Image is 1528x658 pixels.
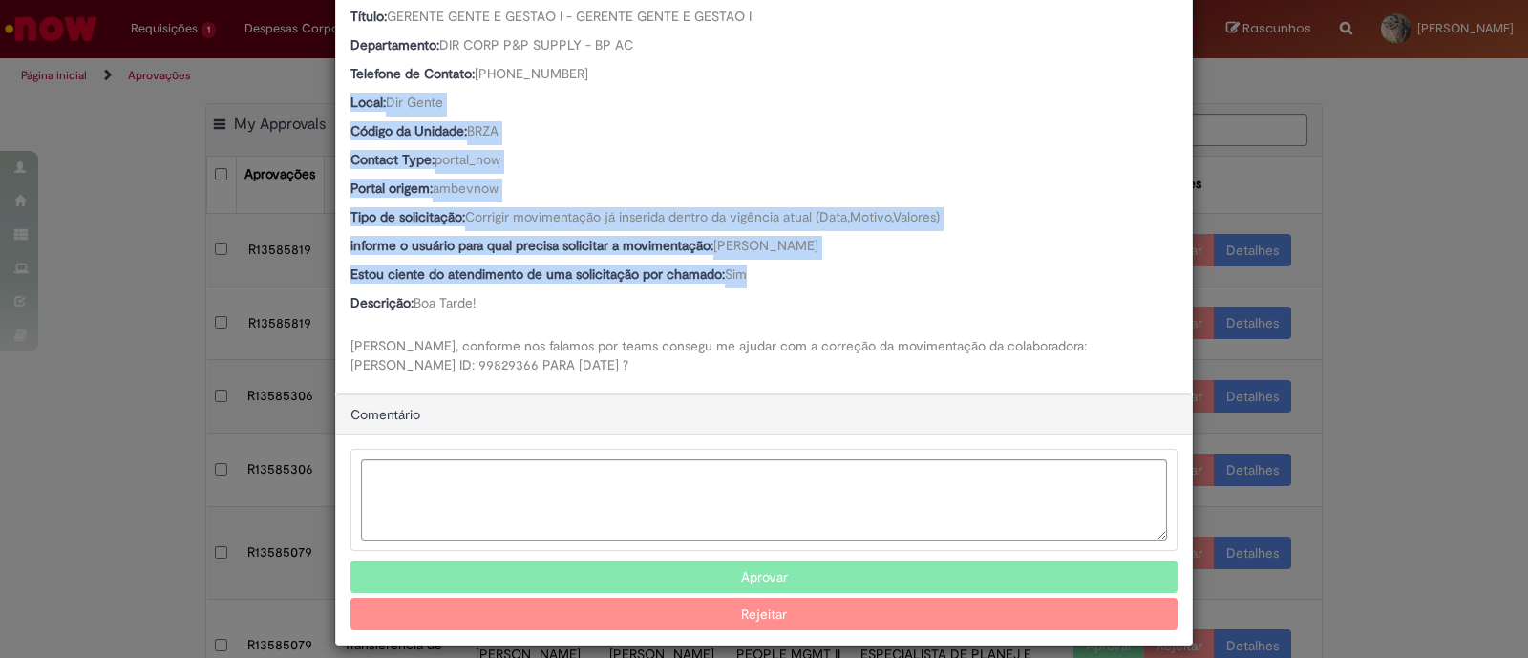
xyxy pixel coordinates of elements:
[725,265,747,283] span: Sim
[350,237,713,254] b: informe o usuário para qual precisa solicitar a movimentação:
[350,265,725,283] b: Estou ciente do atendimento de uma solicitação por chamado:
[713,237,818,254] span: [PERSON_NAME]
[350,151,435,168] b: Contact Type:
[350,598,1178,630] button: Rejeitar
[350,122,467,139] b: Código da Unidade:
[433,180,499,197] span: ambevnow
[387,8,752,25] span: GERENTE GENTE E GESTAO I - GERENTE GENTE E GESTAO I
[350,94,386,111] b: Local:
[350,294,414,311] b: Descrição:
[350,208,465,225] b: Tipo de solicitação:
[350,180,433,197] b: Portal origem:
[350,406,420,423] span: Comentário
[465,208,940,225] span: Corrigir movimentação já inserida dentro da vigência atual (Data,Motivo,Valores)
[386,94,443,111] span: Dir Gente
[467,122,499,139] span: BRZA
[350,561,1178,593] button: Aprovar
[350,65,475,82] b: Telefone de Contato:
[435,151,500,168] span: portal_now
[439,36,633,53] span: DIR CORP P&P SUPPLY - BP AC
[475,65,588,82] span: [PHONE_NUMBER]
[350,8,387,25] b: Título:
[350,36,439,53] b: Departamento:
